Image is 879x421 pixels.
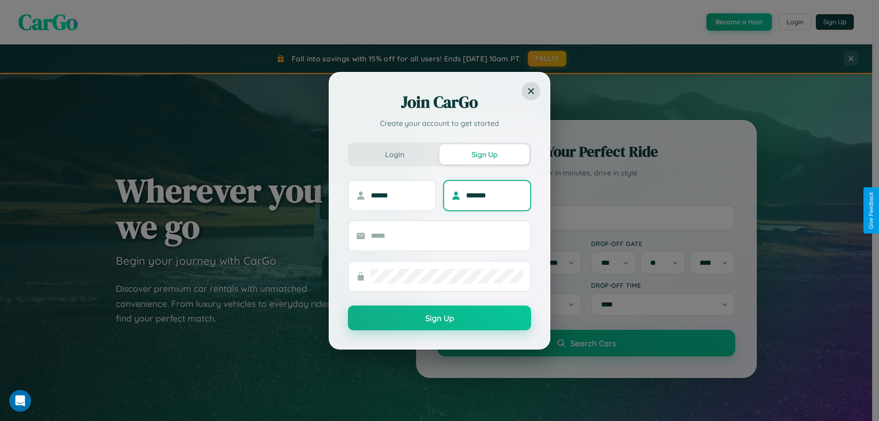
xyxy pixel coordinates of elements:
div: Give Feedback [868,192,874,229]
h2: Join CarGo [348,91,531,113]
p: Create your account to get started [348,118,531,129]
button: Sign Up [348,306,531,330]
button: Login [350,144,439,164]
iframe: Intercom live chat [9,390,31,412]
button: Sign Up [439,144,529,164]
